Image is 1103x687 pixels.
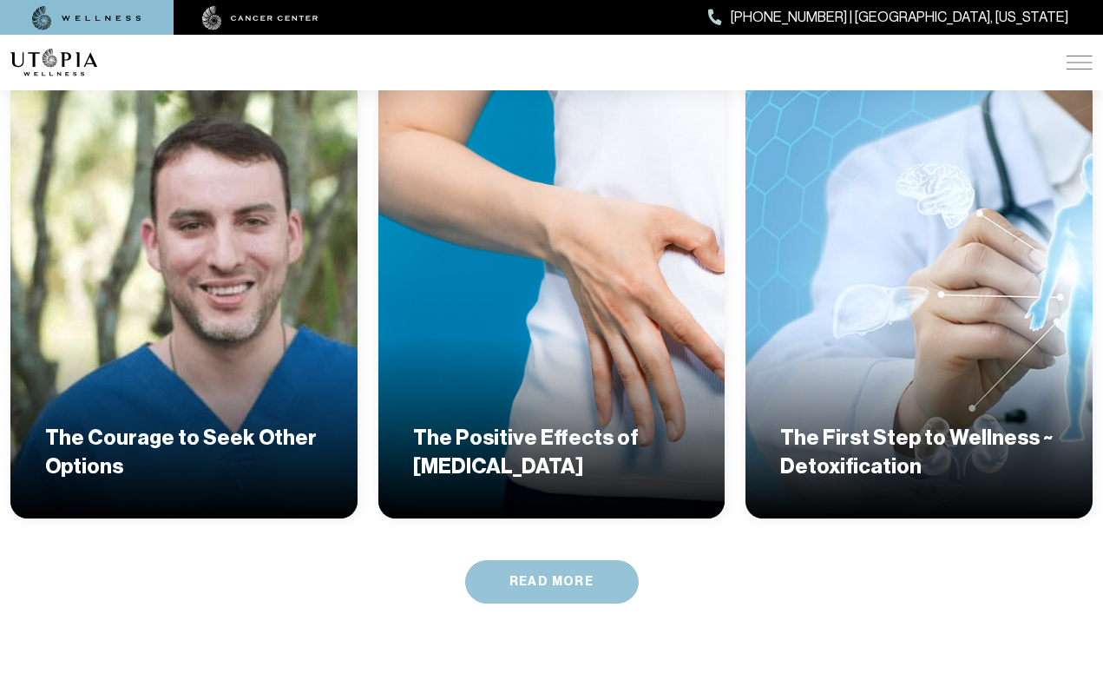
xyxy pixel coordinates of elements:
[708,6,1068,29] a: [PHONE_NUMBER] | [GEOGRAPHIC_DATA], [US_STATE]
[413,424,691,480] h4: The Positive Effects of [MEDICAL_DATA]
[10,76,358,518] a: The Courage to Seek Other Options
[32,6,141,30] img: wellness
[465,560,639,604] a: Read More
[378,76,725,518] a: The Positive Effects of [MEDICAL_DATA]
[1067,56,1093,69] img: icon-hamburger
[731,6,1068,29] span: [PHONE_NUMBER] | [GEOGRAPHIC_DATA], [US_STATE]
[45,424,323,480] h4: The Courage to Seek Other Options
[745,76,1093,518] a: The First Step to Wellness ~ Detoxification
[780,424,1058,480] h4: The First Step to Wellness ~ Detoxification
[10,49,97,76] img: logo
[202,6,318,30] img: cancer center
